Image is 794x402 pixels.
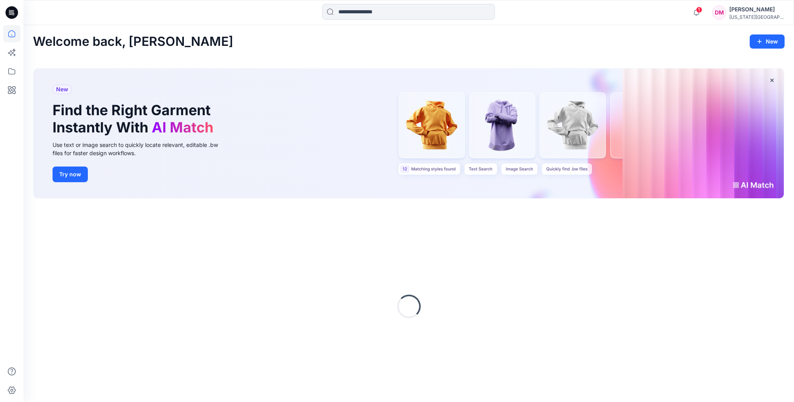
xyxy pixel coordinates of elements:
[712,5,726,20] div: DM
[152,119,213,136] span: AI Match
[33,34,233,49] h2: Welcome back, [PERSON_NAME]
[696,7,702,13] span: 1
[53,102,217,136] h1: Find the Right Garment Instantly With
[53,167,88,182] button: Try now
[750,34,785,49] button: New
[729,5,784,14] div: [PERSON_NAME]
[729,14,784,20] div: [US_STATE][GEOGRAPHIC_DATA]...
[53,141,229,157] div: Use text or image search to quickly locate relevant, editable .bw files for faster design workflows.
[56,85,68,94] span: New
